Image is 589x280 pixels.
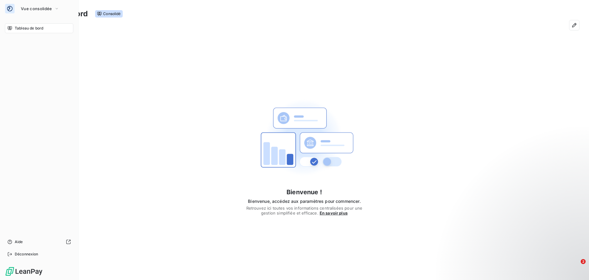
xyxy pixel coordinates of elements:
[245,187,363,197] h4: Bienvenue !
[581,259,586,264] span: 2
[15,239,23,245] span: Aide
[245,198,363,204] span: Bienvenue, accédez aux paramètres pour commencer.
[320,211,348,215] span: En savoir plus
[255,89,353,187] img: First time
[95,10,122,18] span: Consolidé
[5,23,73,33] a: Tableau de bord
[5,266,43,276] img: Logo LeanPay
[15,26,43,31] span: Tableau de bord
[466,220,589,263] iframe: Intercom notifications message
[568,259,583,274] iframe: Intercom live chat
[15,251,38,257] span: Déconnexion
[245,206,363,215] span: Retrouvez ici toutes vos informations centralisées pour une gestion simplifiée et efficace.
[21,6,52,11] span: Vue consolidée
[5,237,73,247] a: Aide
